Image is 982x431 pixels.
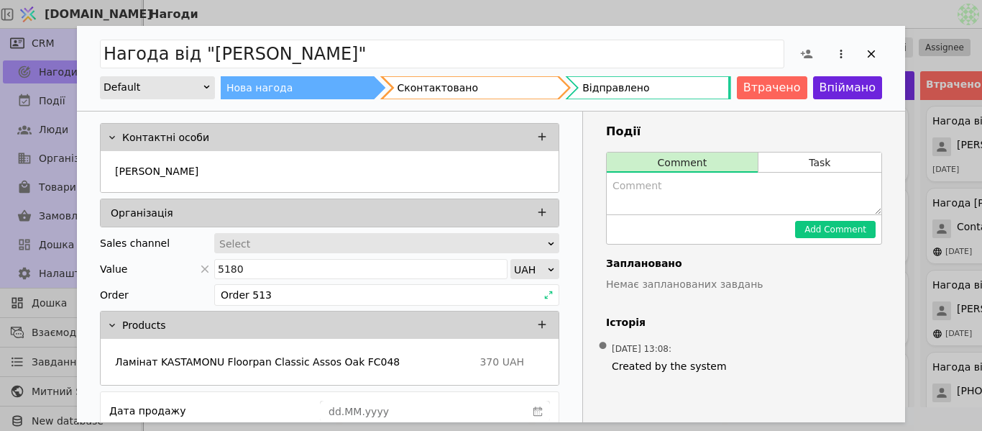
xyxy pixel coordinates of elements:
p: Організація [111,206,173,221]
p: Ламінат KASTAMONU Floorpan Classic Assos Oak FC048 [115,355,400,370]
h4: Історія [606,315,882,330]
div: Сконтактовано [398,76,478,99]
span: Value [100,259,127,279]
div: Default [104,77,202,97]
div: Select [219,234,545,254]
svg: calender simple [533,407,543,417]
span: Created by the system [612,359,876,374]
button: Втрачено [737,76,807,99]
p: Немає запланованих завдань [606,277,882,292]
div: Order 513 [214,284,559,306]
p: 370 UAH [479,355,524,370]
div: Sales channel [100,233,170,253]
h3: Події [606,123,882,140]
div: UAH [514,260,546,280]
p: [PERSON_NAME] [115,164,198,179]
p: Products [122,318,165,333]
div: Дата продажу [109,401,185,421]
p: Контактні особи [122,130,209,145]
button: Comment [607,153,758,173]
h4: Заплановано [606,256,882,271]
div: Відправлено [582,76,649,99]
button: Add Comment [795,221,876,238]
span: [DATE] 13:08 : [612,342,671,355]
div: Нова нагода [226,76,293,99]
input: dd.MM.yyyy [321,401,526,422]
button: Task [758,153,881,173]
div: Order [100,285,129,305]
div: Add Opportunity [77,26,905,422]
span: • [596,328,610,365]
button: Впіймано [813,76,882,99]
